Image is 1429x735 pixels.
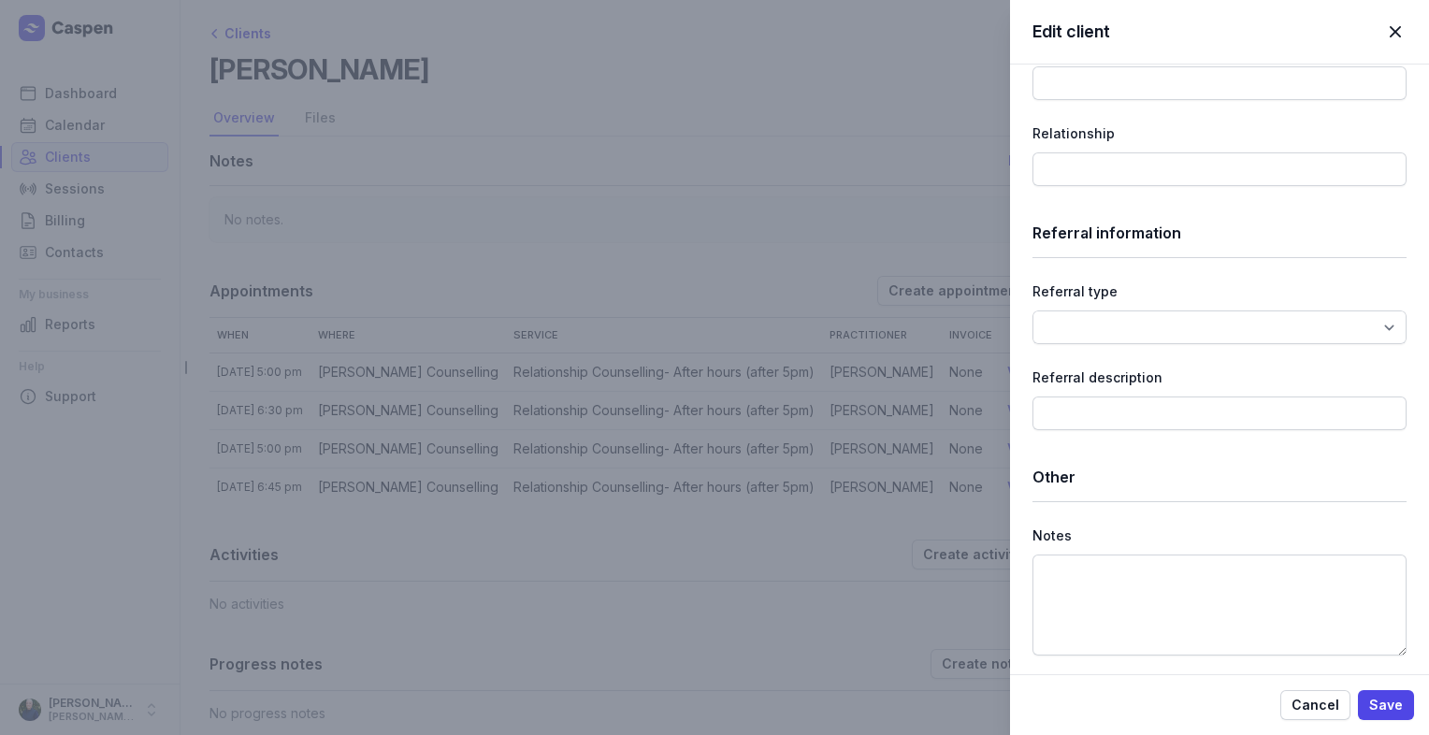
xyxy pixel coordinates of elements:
h1: Referral information [1032,220,1407,246]
h1: Other [1032,464,1407,490]
button: Save [1358,690,1414,720]
div: Relationship [1032,122,1407,145]
span: Save [1369,694,1403,716]
div: Referral type [1032,281,1407,303]
div: Notes [1032,525,1407,547]
button: Cancel [1280,690,1350,720]
div: Referral description [1032,367,1407,389]
h2: Edit client [1032,21,1110,43]
span: Cancel [1292,694,1339,716]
